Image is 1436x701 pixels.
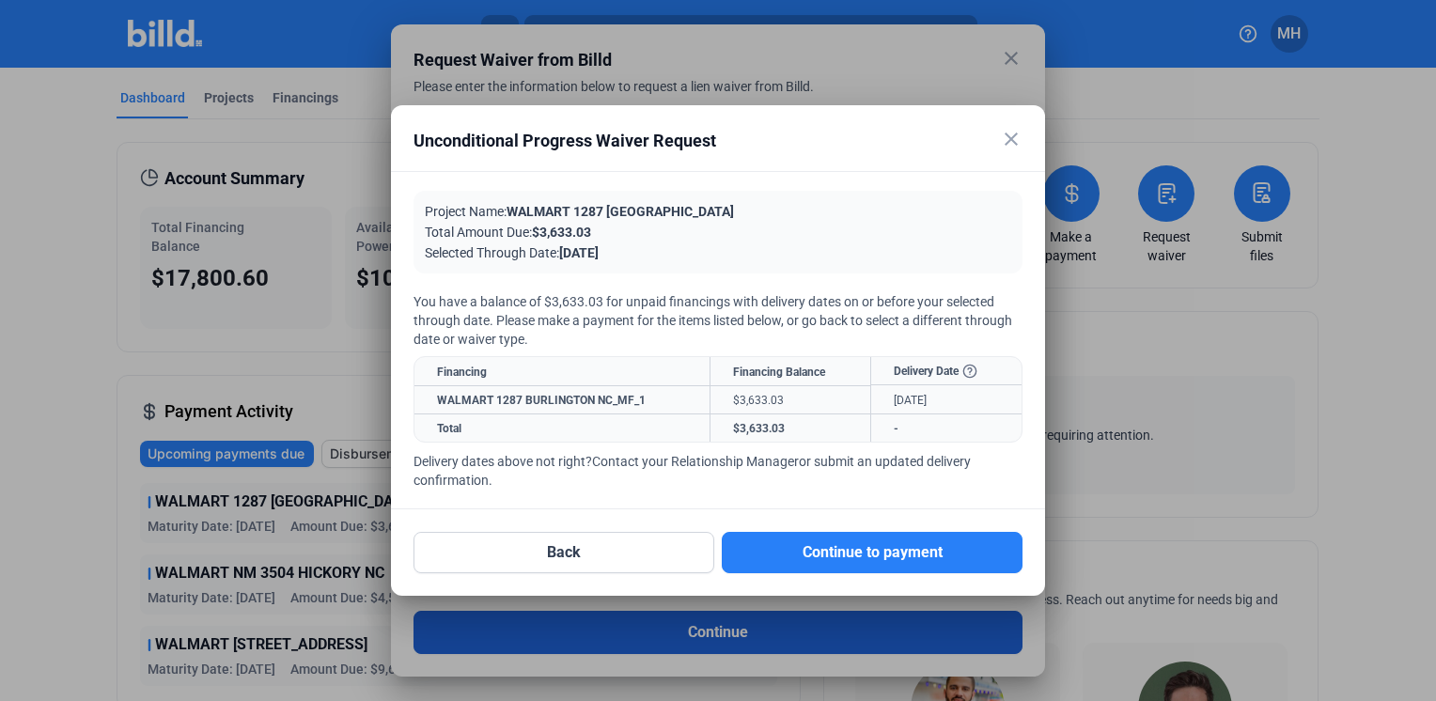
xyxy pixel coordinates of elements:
div: You have a balance of $3,633.03 for unpaid financings with delivery dates on or before your selec... [414,292,1022,349]
a: Contact your Relationship Manager [592,454,799,469]
mat-icon: close [1000,128,1022,150]
a: WALMART 1287 BURLINGTON NC_MF_1 [437,394,646,407]
strong: Total [437,422,461,435]
button: Continue to payment [722,532,1022,573]
span: $3,633.03 [532,225,591,240]
th: Financing [414,357,710,385]
td: - [871,413,1022,442]
div: Project Name: [425,202,734,221]
span: [DATE] [559,245,599,260]
td: [DATE] [871,385,1022,413]
span: WALMART 1287 [GEOGRAPHIC_DATA] [507,204,734,219]
div: Total Amount Due: [425,223,591,241]
button: Back [414,532,714,573]
div: Delivery dates above not right? or submit an updated delivery confirmation. [414,452,1022,490]
div: Unconditional Progress Waiver Request [414,128,976,154]
td: $3,633.03 [710,385,871,413]
th: Financing Balance [710,357,871,385]
th: Delivery Date [871,357,1022,385]
div: Selected Through Date: [425,243,599,262]
strong: $3,633.03 [733,422,785,435]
